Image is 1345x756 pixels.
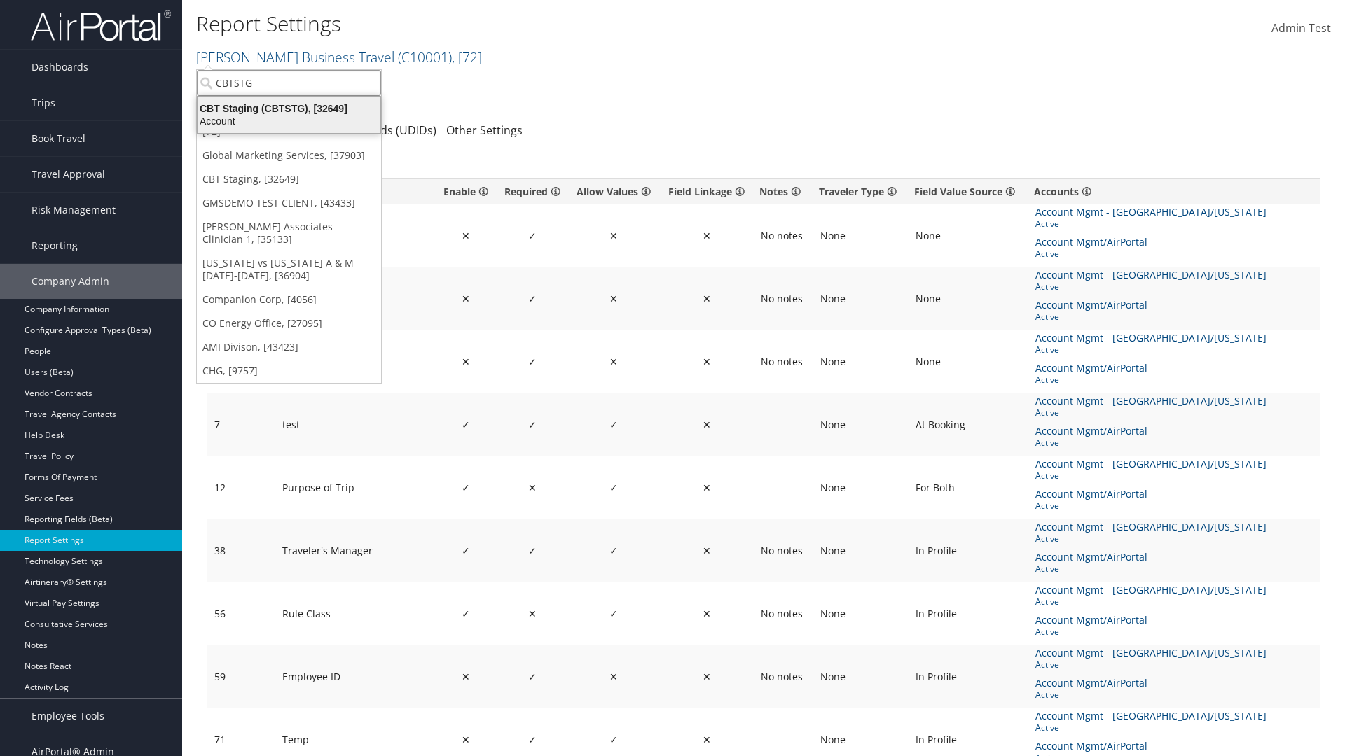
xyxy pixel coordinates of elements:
[196,9,953,38] h1: Report Settings
[1035,423,1150,439] span: Account Mgmt/AirPortal
[1035,436,1163,449] span: Active
[31,9,171,42] img: airportal-logo.png
[609,607,618,620] span: ✓
[462,733,470,746] span: ✕
[32,699,104,734] span: Employee Tools
[275,645,436,708] td: Employee ID
[462,229,470,242] span: ✕
[1035,280,1273,293] span: Active
[207,519,275,582] td: 38
[703,292,711,305] span: ✕
[609,229,618,242] span: ✕
[1035,265,1091,280] span: Accounting
[462,670,470,683] span: ✕
[275,393,436,456] td: test
[32,192,116,227] span: Risk Management
[528,229,537,242] span: ✓
[813,645,909,708] td: None
[665,184,748,199] div: ✔ indicates the toggle is On and there is an association between Reporting Fields that is documen...
[761,608,803,620] span: No notes
[761,545,803,557] span: No notes
[703,544,711,557] span: ✕
[909,393,1028,456] td: At Booking
[909,645,1028,708] td: In Profile
[1035,456,1269,472] span: Account Mgmt - [GEOGRAPHIC_DATA]/[US_STATE]
[1035,469,1273,482] span: Active
[1034,184,1314,199] div: Displays all accounts who use the specific Report Field.
[502,184,563,199] div: ✔ indicates the toggle is On and the Customer requires a value for the Reporting Field and it mus...
[197,143,381,167] a: Global Marketing Services, [37903]
[1035,343,1273,356] span: Active
[207,393,275,456] td: 7
[528,607,537,620] span: ✕
[1035,486,1150,502] span: Account Mgmt/AirPortal
[1035,297,1150,313] span: Account Mgmt/AirPortal
[1035,643,1091,658] span: Accounting
[197,251,381,288] a: [US_STATE] vs [US_STATE] A & M [DATE]-[DATE], [36904]
[1035,721,1273,734] span: Active
[528,418,537,431] span: ✓
[1035,708,1269,724] span: Account Mgmt - [GEOGRAPHIC_DATA]/[US_STATE]
[819,184,903,199] div: Displays the drop-down list value selected and designates the Traveler Type (e.g., Guest) linked ...
[1035,625,1163,638] span: Active
[1035,675,1150,691] span: Account Mgmt/AirPortal
[759,184,808,199] div: Free form text displaying here provides instructions explaining Reporting Field Linkage (see Repo...
[1035,562,1163,575] span: Active
[197,191,381,215] a: GMSDEMO TEST CLIENT, [43433]
[207,456,275,519] td: 12
[462,292,470,305] span: ✕
[446,122,523,138] a: Other Settings
[197,311,381,335] a: CO Energy Office, [27095]
[909,204,1028,267] td: None
[813,204,909,267] td: None
[1035,580,1091,595] span: Accounting
[398,48,452,66] span: ( C10001 )
[609,418,618,431] span: ✓
[1035,393,1269,409] span: Account Mgmt - [GEOGRAPHIC_DATA]/[US_STATE]
[1035,658,1273,671] span: Active
[197,167,381,191] a: CBT Staging, [32649]
[528,481,537,494] span: ✕
[275,519,436,582] td: Traveler's Manager
[32,50,88,85] span: Dashboards
[1035,519,1269,535] span: Account Mgmt - [GEOGRAPHIC_DATA]/[US_STATE]
[32,85,55,120] span: Trips
[761,293,803,305] span: No notes
[1035,532,1273,545] span: Active
[609,670,618,683] span: ✕
[528,355,537,368] span: ✓
[462,418,470,431] span: ✓
[462,544,470,557] span: ✓
[574,184,654,199] div: ✔ indicates the toggle is On and values and the Customer has a set of values they want loaded for...
[703,229,711,242] span: ✕
[462,481,470,494] span: ✓
[813,582,909,645] td: None
[1035,645,1269,661] span: Account Mgmt - [GEOGRAPHIC_DATA]/[US_STATE]
[909,456,1028,519] td: For Both
[609,355,618,368] span: ✕
[761,356,803,368] span: No notes
[703,670,711,683] span: ✕
[1035,499,1163,512] span: Active
[452,48,482,66] span: , [ 72 ]
[32,157,105,192] span: Travel Approval
[1035,217,1273,230] span: Active
[909,330,1028,393] td: None
[1035,612,1150,628] span: Account Mgmt/AirPortal
[1035,267,1269,283] span: Account Mgmt - [GEOGRAPHIC_DATA]/[US_STATE]
[528,292,537,305] span: ✓
[197,70,381,96] input: Search Accounts
[909,267,1028,330] td: None
[1035,595,1273,608] span: Active
[197,288,381,311] a: Companion Corp, [4056]
[197,215,381,251] a: [PERSON_NAME] Associates - Clinician 1, [35133]
[609,481,618,494] span: ✓
[1035,247,1163,260] span: Active
[275,582,436,645] td: Rule Class
[1035,549,1150,565] span: Account Mgmt/AirPortal
[1035,688,1163,701] span: Active
[442,184,491,199] div: ✔ indicates the toggle is On and the Reporting Field is active and will be used by downstream sys...
[703,355,711,368] span: ✕
[528,733,537,746] span: ✓
[1035,738,1150,754] span: Account Mgmt/AirPortal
